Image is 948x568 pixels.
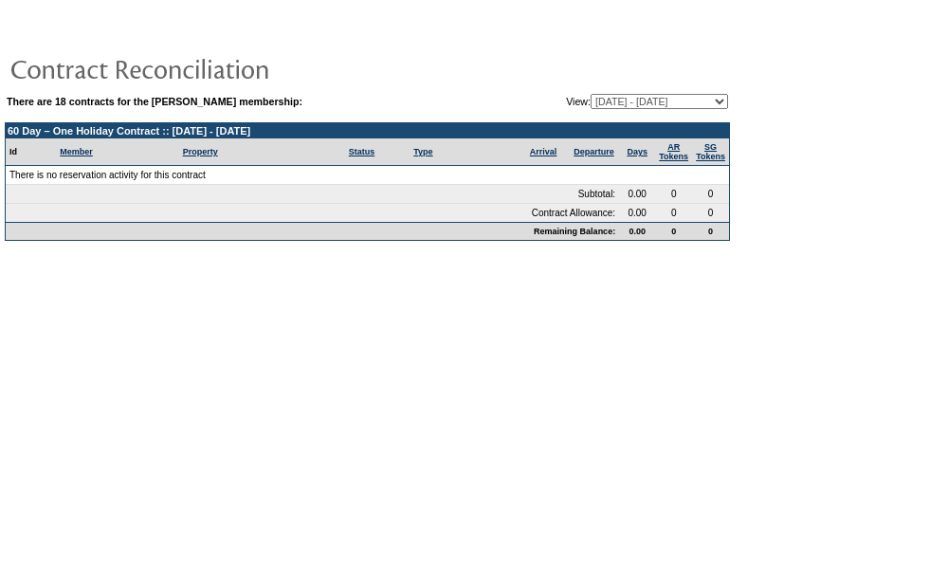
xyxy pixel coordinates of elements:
td: Contract Allowance: [6,204,619,222]
a: ARTokens [659,142,688,161]
td: 0.00 [619,204,655,222]
td: 0 [692,222,729,240]
a: Member [60,147,93,156]
a: Property [183,147,218,156]
td: Remaining Balance: [6,222,619,240]
td: Subtotal: [6,185,619,204]
td: 0.00 [619,222,655,240]
a: Status [349,147,375,156]
a: Days [627,147,647,156]
td: 0 [655,204,692,222]
a: SGTokens [696,142,725,161]
td: 0 [692,204,729,222]
td: 0 [692,185,729,204]
a: Arrival [530,147,557,156]
b: There are 18 contracts for the [PERSON_NAME] membership: [7,96,302,107]
a: Type [413,147,432,156]
td: View: [473,94,728,109]
td: 60 Day – One Holiday Contract :: [DATE] - [DATE] [6,123,729,138]
a: Departure [574,147,614,156]
td: There is no reservation activity for this contract [6,166,729,185]
td: 0 [655,222,692,240]
img: pgTtlContractReconciliation.gif [9,49,389,87]
td: 0 [655,185,692,204]
td: Id [6,138,56,166]
td: 0.00 [619,185,655,204]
